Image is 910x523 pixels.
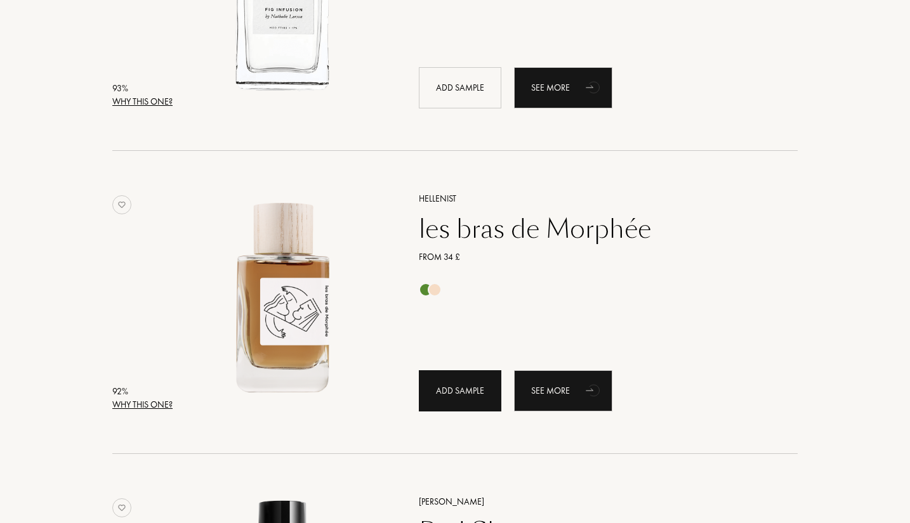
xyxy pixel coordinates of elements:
a: See moreanimation [514,370,612,411]
img: les bras de Morphée Hellenist [178,190,389,401]
div: 92 % [112,385,173,398]
div: 93 % [112,82,173,95]
a: From 34 £ [409,250,779,264]
div: See more [514,67,612,108]
div: animation [581,377,607,403]
img: no_like_p.png [112,195,131,214]
div: Add sample [419,67,501,108]
a: les bras de Morphée Hellenist [178,176,400,425]
div: Why this one? [112,398,173,411]
div: Add sample [419,370,501,411]
a: Hellenist [409,192,779,205]
a: See moreanimation [514,67,612,108]
div: animation [581,74,607,100]
a: les bras de Morphée [409,214,779,244]
img: no_like_p.png [112,498,131,517]
div: See more [514,370,612,411]
a: [PERSON_NAME] [409,495,779,508]
div: Why this one? [112,95,173,108]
